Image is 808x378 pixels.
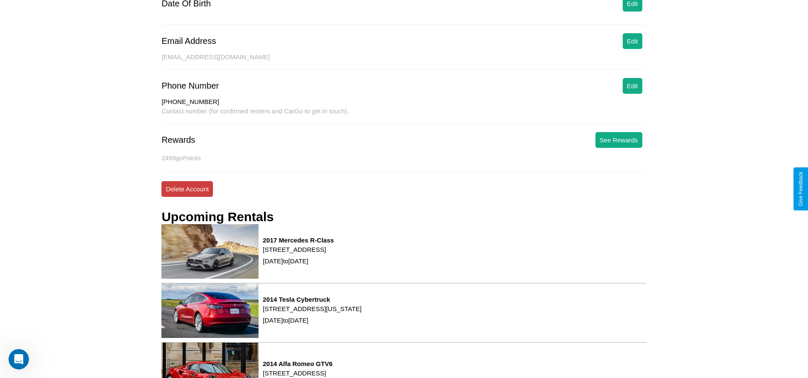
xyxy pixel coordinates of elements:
[798,172,804,206] div: Give Feedback
[263,360,333,367] h3: 2014 Alfa Romeo GTV6
[161,53,646,69] div: [EMAIL_ADDRESS][DOMAIN_NAME]
[263,244,334,255] p: [STREET_ADDRESS]
[263,303,362,315] p: [STREET_ADDRESS][US_STATE]
[161,283,259,338] img: rental
[161,224,259,279] img: rental
[161,36,216,46] div: Email Address
[623,33,642,49] button: Edit
[595,132,642,148] button: See Rewards
[623,78,642,94] button: Edit
[161,181,213,197] button: Delete Account
[161,98,646,107] div: [PHONE_NUMBER]
[161,210,273,224] h3: Upcoming Rentals
[263,315,362,326] p: [DATE] to [DATE]
[161,152,646,164] p: 2499 goPoints
[263,296,362,303] h3: 2014 Tesla Cybertruck
[9,349,29,369] iframe: Intercom live chat
[161,135,195,145] div: Rewards
[161,81,219,91] div: Phone Number
[161,107,646,124] div: Contact number (for confirmed renters and CarGo to get in touch).
[263,255,334,267] p: [DATE] to [DATE]
[263,237,334,244] h3: 2017 Mercedes R-Class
